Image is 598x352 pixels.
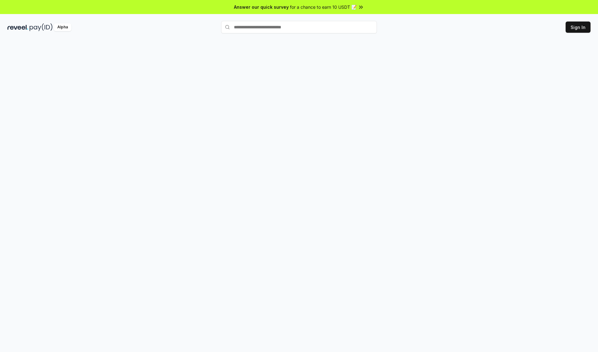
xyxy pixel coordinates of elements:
div: Alpha [54,23,71,31]
button: Sign In [566,22,591,33]
span: for a chance to earn 10 USDT 📝 [290,4,357,10]
img: pay_id [30,23,53,31]
img: reveel_dark [7,23,28,31]
span: Answer our quick survey [234,4,289,10]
